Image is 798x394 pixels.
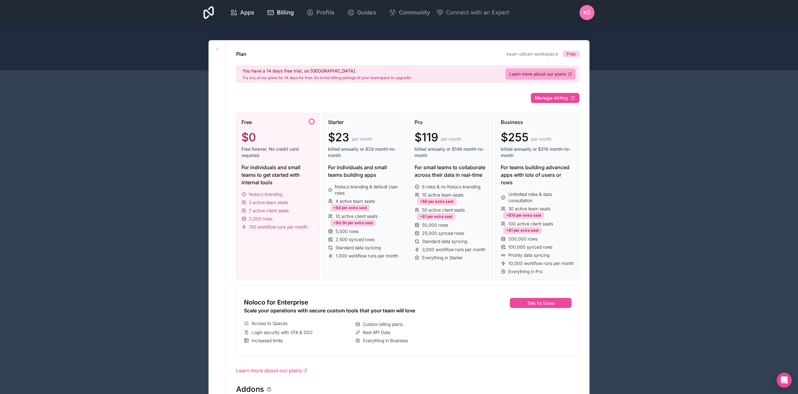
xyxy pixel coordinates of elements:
[415,118,423,126] span: Pro
[508,244,552,250] span: 100,000 synced rows
[531,93,579,103] button: Manage billing
[508,191,574,204] span: Unlimited roles & data consultation
[236,367,302,374] span: Learn more about our plans
[236,367,579,374] a: Learn more about our plans
[441,136,461,142] span: per month
[330,219,376,226] div: +$0.50 per extra seat
[244,298,308,307] span: Noloco for Enterprise
[422,238,467,245] span: Standard data syncing
[584,9,590,16] span: KÖ
[417,198,456,205] div: +$6 per extra seat
[508,260,574,267] span: 10,000 workflow runs per month
[777,373,792,388] div: Open Intercom Messenger
[422,246,485,253] span: 3,000 workflow runs per month
[357,8,376,17] span: Guides
[301,6,340,19] a: Profile
[399,8,430,17] span: Community
[415,146,488,159] span: billed annually or $149 month-to-month
[415,164,488,179] div: For small teams to collaborate across their data in real-time
[249,208,289,214] span: 7 active client seats
[241,146,315,159] span: Free forever. No credit card required.
[328,164,401,179] div: For individuals and small teams building apps
[531,136,552,142] span: per month
[363,337,408,344] span: Everything in Business
[335,184,401,196] span: Noloco branding & default User roles
[262,6,299,19] a: Billing
[251,337,283,344] span: Increased limits
[249,199,288,206] span: 3 active team seats
[352,136,372,142] span: per month
[422,230,464,236] span: 25,000 synced rows
[508,206,550,212] span: 30 active team seats
[328,131,349,143] span: $23
[422,255,463,261] span: Everything in Starter
[249,216,272,222] span: 2,000 rows
[508,268,542,275] span: Everything in Pro
[503,227,542,234] div: +$1 per extra seat
[225,6,259,19] a: Apps
[508,236,537,242] span: 200,000 rows
[251,320,288,327] span: Access to Spaces
[417,213,455,220] div: +$1 per extra seat
[505,68,576,80] a: Learn more about our plans
[336,245,381,251] span: Standard data syncing
[241,131,256,143] span: $0
[363,329,390,336] span: Rest API Data
[567,51,576,57] span: Free
[415,131,438,143] span: $119
[316,8,335,17] span: Profile
[422,207,465,213] span: 50 active client seats
[501,118,523,126] span: Business
[330,204,370,211] div: +$4 per extra seat
[336,213,378,219] span: 10 active client seats
[509,71,566,77] span: Learn more about our plans
[422,222,448,228] span: 50,000 rows
[446,8,509,17] span: Connect with an Expert
[363,321,404,327] span: Custom billing plans.
[510,298,572,308] button: Talk to Sales
[241,118,252,126] span: Free
[336,228,359,235] span: 5,000 rows
[336,198,375,204] span: 4 active team seats
[507,51,558,57] a: kaan-ozkan-workspace
[342,6,381,19] a: Guides
[242,68,411,74] h2: You have a 14 days free trial, on [GEOGRAPHIC_DATA].
[277,8,294,17] span: Billing
[508,252,549,258] span: Priority data syncing
[328,146,401,159] span: billed annually or $29 month-to-month
[535,95,568,101] span: Manage billing
[251,329,313,336] span: Login security with 2FA & SSO
[501,164,574,186] div: For teams building advanced apps with lots of users or rows
[384,6,435,19] a: Community
[422,192,463,198] span: 10 active team seats
[436,8,509,17] button: Connect with an Expert
[503,212,544,219] div: +$10 per extra seat
[508,221,553,227] span: 100 active client seats
[501,131,529,143] span: $255
[328,118,344,126] span: Starter
[249,224,308,230] span: 100 workflow runs per month
[240,8,254,17] span: Apps
[501,146,574,159] span: billed annually or $319 month-to-month
[336,253,398,259] span: 1,000 workflow runs per month
[236,50,246,58] h1: Plan
[422,184,480,190] span: 6 roles & no Noloco branding
[244,307,464,314] div: Scale your operations with secure custom tools that your team will love
[336,236,375,243] span: 2,500 synced rows
[241,164,315,186] div: For individuals and small teams to get started with internal tools
[249,191,282,197] span: Noloco branding
[242,75,411,80] p: Try any of our plans for 14 days for free. Go to the billing settings of your workspace to upgrade!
